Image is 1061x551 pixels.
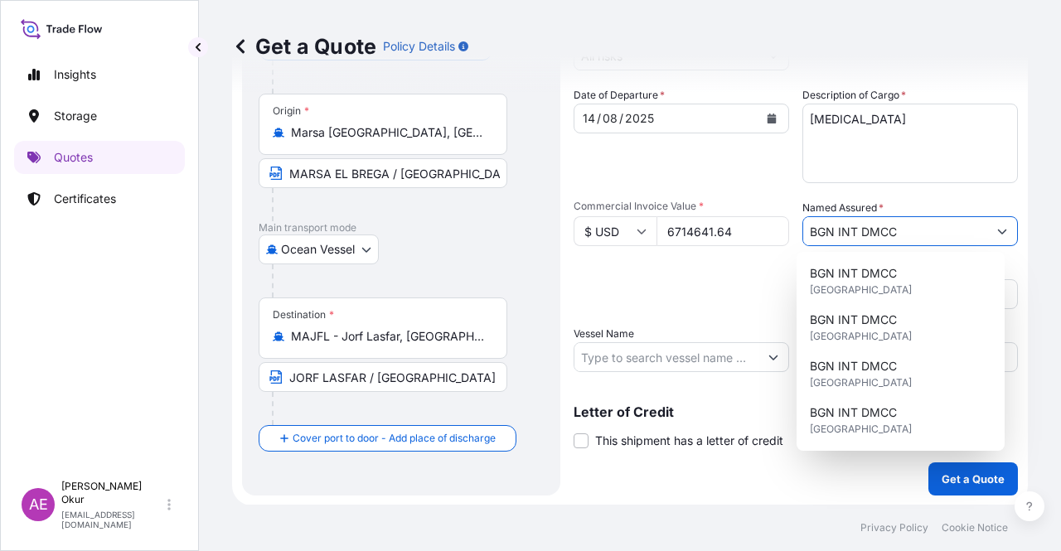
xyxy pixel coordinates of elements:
[595,433,783,449] span: This shipment has a letter of credit
[803,259,998,444] div: Suggestions
[758,342,788,372] button: Show suggestions
[803,216,987,246] input: Full name
[281,241,355,258] span: Ocean Vessel
[54,66,96,83] p: Insights
[232,33,376,60] p: Get a Quote
[942,471,1005,487] p: Get a Quote
[758,105,785,132] button: Calendar
[601,109,619,128] div: month,
[61,480,164,506] p: [PERSON_NAME] Okur
[54,108,97,124] p: Storage
[810,328,912,345] span: [GEOGRAPHIC_DATA]
[574,405,1018,418] p: Letter of Credit
[860,521,928,534] p: Privacy Policy
[810,375,912,391] span: [GEOGRAPHIC_DATA]
[54,149,93,166] p: Quotes
[656,216,789,246] input: Type amount
[810,312,897,328] span: BGN INT DMCC
[810,421,912,437] span: [GEOGRAPHIC_DATA]
[54,191,116,207] p: Certificates
[574,200,789,213] span: Commercial Invoice Value
[581,109,597,128] div: day,
[810,265,897,282] span: BGN INT DMCC
[291,124,487,141] input: Origin
[293,430,496,447] span: Cover port to door - Add place of discharge
[810,282,912,298] span: [GEOGRAPHIC_DATA]
[987,216,1017,246] button: Show suggestions
[619,109,623,128] div: /
[574,342,758,372] input: Type to search vessel name or IMO
[273,308,334,321] div: Destination
[259,158,507,188] input: Text to appear on certificate
[574,326,634,342] label: Vessel Name
[259,362,507,392] input: Text to appear on certificate
[810,358,897,375] span: BGN INT DMCC
[383,38,455,55] p: Policy Details
[597,109,601,128] div: /
[61,510,164,529] p: [EMAIL_ADDRESS][DOMAIN_NAME]
[259,221,544,234] p: Main transport mode
[810,404,897,421] span: BGN INT DMCC
[29,496,48,513] span: AE
[802,87,906,104] label: Description of Cargo
[942,521,1008,534] p: Cookie Notice
[623,109,656,128] div: year,
[273,104,309,118] div: Origin
[291,328,487,345] input: Destination
[259,234,379,264] button: Select transport
[802,200,884,216] label: Named Assured
[574,87,665,104] span: Date of Departure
